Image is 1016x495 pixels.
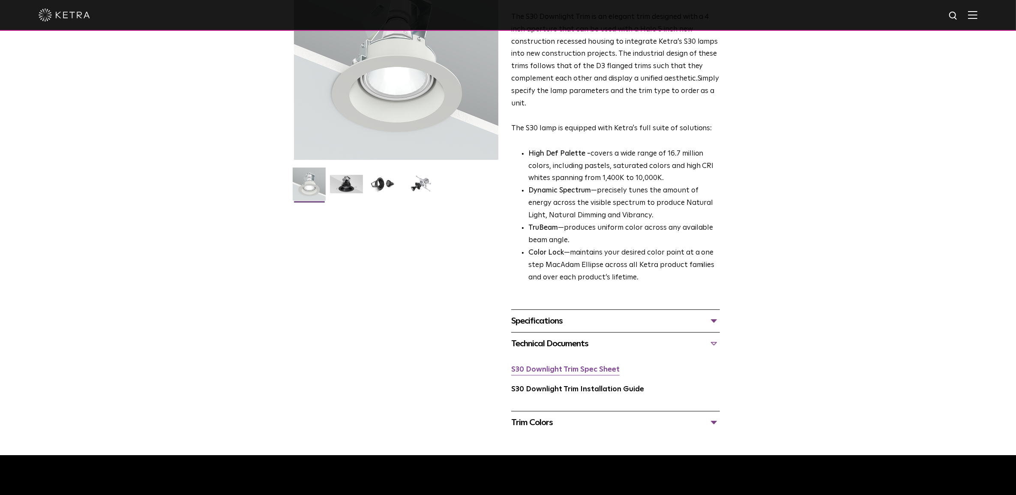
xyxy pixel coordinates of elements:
img: S30 Halo Downlight_Hero_Black_Gradient [330,175,363,200]
p: covers a wide range of 16.7 million colors, including pastels, saturated colors and high CRI whit... [528,148,720,185]
a: S30 Downlight Trim Spec Sheet [511,366,620,373]
div: Specifications [511,314,720,328]
strong: TruBeam [528,224,558,231]
li: —produces uniform color across any available beam angle. [528,222,720,247]
strong: High Def Palette - [528,150,590,157]
img: search icon [948,11,959,21]
strong: Color Lock [528,249,564,256]
div: Trim Colors [511,416,720,429]
span: Simply specify the lamp parameters and the trim type to order as a unit.​ [511,75,719,107]
img: ketra-logo-2019-white [39,9,90,21]
li: —precisely tunes the amount of energy across the visible spectrum to produce Natural Light, Natur... [528,185,720,222]
img: Hamburger%20Nav.svg [968,11,977,19]
p: The S30 lamp is equipped with Ketra's full suite of solutions: [511,11,720,135]
img: S30-DownlightTrim-2021-Web-Square [293,168,326,207]
img: S30 Halo Downlight_Table Top_Black [367,175,400,200]
a: S30 Downlight Trim Installation Guide [511,386,644,393]
li: —maintains your desired color point at a one step MacAdam Ellipse across all Ketra product famili... [528,247,720,284]
strong: Dynamic Spectrum [528,187,591,194]
img: S30 Halo Downlight_Exploded_Black [405,175,438,200]
div: Technical Documents [511,337,720,351]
